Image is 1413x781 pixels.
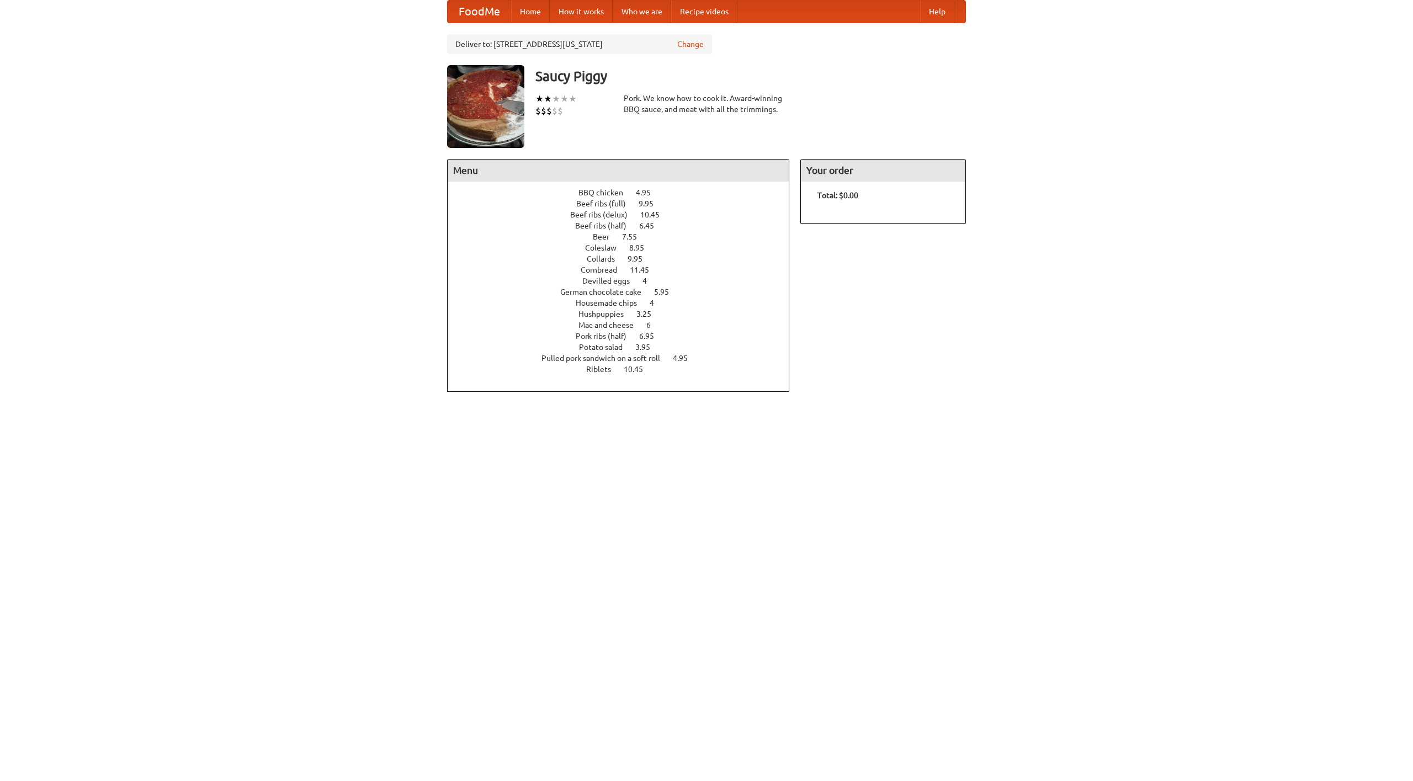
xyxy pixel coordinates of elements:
span: 3.95 [635,343,661,352]
h4: Menu [448,160,789,182]
h4: Your order [801,160,965,182]
span: Coleslaw [585,243,628,252]
span: Mac and cheese [578,321,645,330]
span: Hushpuppies [578,310,635,318]
a: Potato salad 3.95 [579,343,671,352]
a: Beef ribs (half) 6.45 [575,221,674,230]
a: Help [920,1,954,23]
span: 9.95 [628,254,654,263]
span: 4 [642,277,658,285]
li: ★ [569,93,577,105]
a: Change [677,39,704,50]
h3: Saucy Piggy [535,65,966,87]
li: $ [535,105,541,117]
li: ★ [544,93,552,105]
a: Pork ribs (half) 6.95 [576,332,674,341]
a: Pulled pork sandwich on a soft roll 4.95 [541,354,708,363]
a: Home [511,1,550,23]
span: Cornbread [581,265,628,274]
li: ★ [560,93,569,105]
b: Total: $0.00 [817,191,858,200]
span: 6 [646,321,662,330]
a: Coleslaw 8.95 [585,243,665,252]
div: Pork. We know how to cook it. Award-winning BBQ sauce, and meat with all the trimmings. [624,93,789,115]
a: Housemade chips 4 [576,299,674,307]
span: Beef ribs (half) [575,221,638,230]
a: Collards 9.95 [587,254,663,263]
li: ★ [552,93,560,105]
a: How it works [550,1,613,23]
a: Beef ribs (delux) 10.45 [570,210,680,219]
a: FoodMe [448,1,511,23]
li: $ [557,105,563,117]
span: 11.45 [630,265,660,274]
a: BBQ chicken 4.95 [578,188,671,197]
a: Cornbread 11.45 [581,265,670,274]
li: ★ [535,93,544,105]
span: Riblets [586,365,622,374]
a: German chocolate cake 5.95 [560,288,689,296]
li: $ [552,105,557,117]
span: Pork ribs (half) [576,332,638,341]
span: Pulled pork sandwich on a soft roll [541,354,671,363]
span: 4 [650,299,665,307]
span: 6.95 [639,332,665,341]
span: 5.95 [654,288,680,296]
span: BBQ chicken [578,188,634,197]
div: Deliver to: [STREET_ADDRESS][US_STATE] [447,34,712,54]
img: angular.jpg [447,65,524,148]
li: $ [546,105,552,117]
span: Beef ribs (delux) [570,210,639,219]
span: 6.45 [639,221,665,230]
span: 7.55 [622,232,648,241]
span: 10.45 [624,365,654,374]
span: Housemade chips [576,299,648,307]
a: Beer 7.55 [593,232,657,241]
span: 4.95 [673,354,699,363]
a: Mac and cheese 6 [578,321,671,330]
span: Potato salad [579,343,634,352]
a: Recipe videos [671,1,737,23]
span: Devilled eggs [582,277,641,285]
a: Who we are [613,1,671,23]
span: Beer [593,232,620,241]
span: 10.45 [640,210,671,219]
span: 3.25 [636,310,662,318]
span: 8.95 [629,243,655,252]
span: 4.95 [636,188,662,197]
a: Hushpuppies 3.25 [578,310,672,318]
span: Collards [587,254,626,263]
span: 9.95 [639,199,665,208]
span: Beef ribs (full) [576,199,637,208]
a: Beef ribs (full) 9.95 [576,199,674,208]
a: Devilled eggs 4 [582,277,667,285]
a: Riblets 10.45 [586,365,663,374]
span: German chocolate cake [560,288,652,296]
li: $ [541,105,546,117]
